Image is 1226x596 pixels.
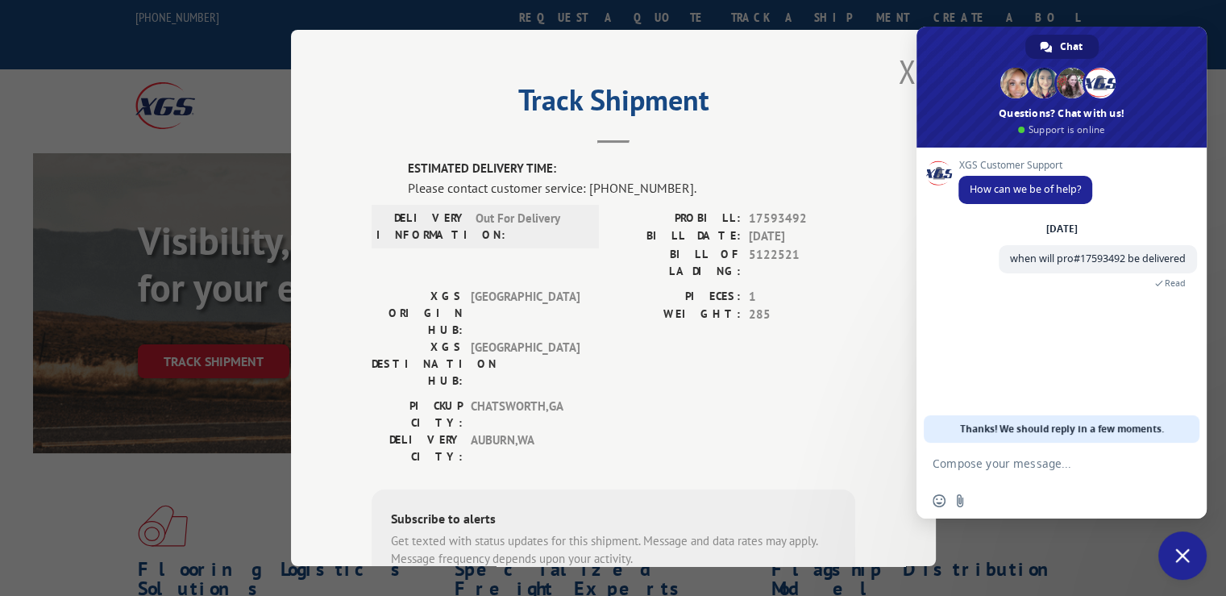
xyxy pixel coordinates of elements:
[372,431,463,465] label: DELIVERY CITY:
[970,182,1081,196] span: How can we be of help?
[391,509,836,532] div: Subscribe to alerts
[471,288,580,339] span: [GEOGRAPHIC_DATA]
[954,494,966,507] span: Send a file
[613,210,741,228] label: PROBILL:
[372,89,855,119] h2: Track Shipment
[749,227,855,246] span: [DATE]
[1025,35,1099,59] div: Chat
[613,246,741,280] label: BILL OF LADING:
[408,160,855,178] label: ESTIMATED DELIVERY TIME:
[376,210,468,244] label: DELIVERY INFORMATION:
[476,210,584,244] span: Out For Delivery
[613,227,741,246] label: BILL DATE:
[749,288,855,306] span: 1
[613,288,741,306] label: PIECES:
[933,456,1155,471] textarea: Compose your message...
[372,288,463,339] label: XGS ORIGIN HUB:
[1060,35,1083,59] span: Chat
[613,306,741,324] label: WEIGHT:
[471,398,580,431] span: CHATSWORTH , GA
[749,306,855,324] span: 285
[1010,252,1186,265] span: when will pro#17593492 be delivered
[749,246,855,280] span: 5122521
[1165,277,1186,289] span: Read
[749,210,855,228] span: 17593492
[1158,531,1207,580] div: Close chat
[471,339,580,390] span: [GEOGRAPHIC_DATA]
[471,431,580,465] span: AUBURN , WA
[391,532,836,569] div: Get texted with status updates for this shipment. Message and data rates may apply. Message frequ...
[1046,224,1078,234] div: [DATE]
[960,415,1164,443] span: Thanks! We should reply in a few moments.
[958,160,1092,171] span: XGS Customer Support
[933,494,945,507] span: Insert an emoji
[898,50,916,93] button: Close modal
[372,398,463,431] label: PICKUP CITY:
[372,339,463,390] label: XGS DESTINATION HUB:
[408,178,855,198] div: Please contact customer service: [PHONE_NUMBER].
